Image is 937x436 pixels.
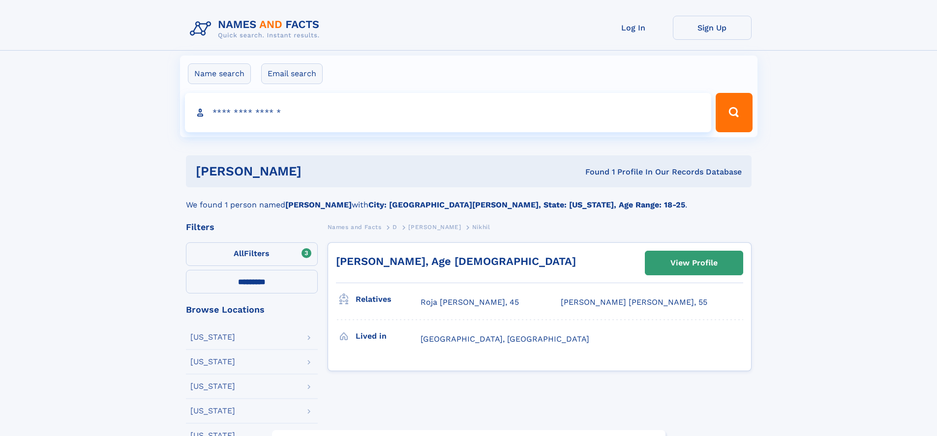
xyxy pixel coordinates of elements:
div: [US_STATE] [190,358,235,366]
b: [PERSON_NAME] [285,200,352,209]
h3: Relatives [356,291,421,308]
a: [PERSON_NAME] [408,221,461,233]
span: Nikhil [472,224,490,231]
input: search input [185,93,712,132]
span: [PERSON_NAME] [408,224,461,231]
div: Browse Locations [186,305,318,314]
div: [US_STATE] [190,333,235,341]
a: D [393,221,397,233]
div: Found 1 Profile In Our Records Database [443,167,742,177]
div: We found 1 person named with . [186,187,752,211]
a: Names and Facts [328,221,382,233]
a: Sign Up [673,16,752,40]
div: View Profile [670,252,718,274]
label: Filters [186,242,318,266]
h3: Lived in [356,328,421,345]
a: [PERSON_NAME], Age [DEMOGRAPHIC_DATA] [336,255,576,267]
span: D [393,224,397,231]
a: [PERSON_NAME] [PERSON_NAME], 55 [561,297,707,308]
a: View Profile [645,251,743,275]
button: Search Button [716,93,752,132]
div: [US_STATE] [190,382,235,390]
label: Name search [188,63,251,84]
a: Log In [594,16,673,40]
div: Filters [186,223,318,232]
img: Logo Names and Facts [186,16,328,42]
span: All [234,249,244,258]
span: [GEOGRAPHIC_DATA], [GEOGRAPHIC_DATA] [421,334,589,344]
a: Roja [PERSON_NAME], 45 [421,297,519,308]
div: [US_STATE] [190,407,235,415]
label: Email search [261,63,323,84]
h1: [PERSON_NAME] [196,165,444,177]
b: City: [GEOGRAPHIC_DATA][PERSON_NAME], State: [US_STATE], Age Range: 18-25 [368,200,685,209]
